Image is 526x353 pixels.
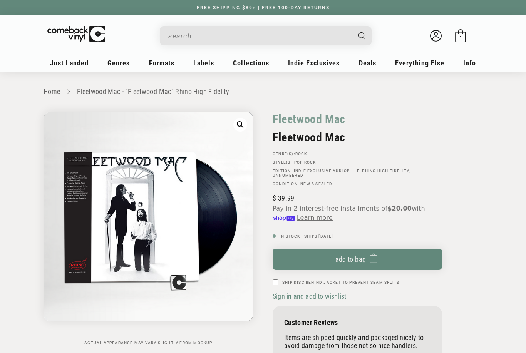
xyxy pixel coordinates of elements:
media-gallery: Gallery Viewer [44,112,253,345]
a: Home [44,87,60,95]
span: Collections [233,59,269,67]
label: Ship Disc Behind Jacket To Prevent Seam Splits [282,279,399,285]
a: Fleetwood Mac [273,112,345,127]
button: Add to bag [273,249,442,270]
p: Items are shipped quickly and packaged nicely to avoid damage from those not so nice handlers. [284,333,431,350]
a: FREE SHIPPING $89+ | FREE 100-DAY RETURNS [189,5,337,10]
p: Condition: New & Sealed [273,182,442,186]
span: Everything Else [395,59,444,67]
button: Sign in and add to wishlist [273,292,348,301]
p: STYLE(S): [273,160,442,165]
span: Indie Exclusives [288,59,340,67]
button: Search [352,26,373,45]
span: Add to bag [335,255,366,263]
h2: Fleetwood Mac [273,130,442,144]
a: Audiophile [333,169,360,173]
span: 39.99 [273,194,294,202]
span: 1 [459,35,462,40]
span: Deals [359,59,376,67]
span: $ [273,194,276,202]
span: Info [463,59,476,67]
span: Formats [149,59,174,67]
div: Search [160,26,372,45]
p: GENRE(S): [273,152,442,156]
p: Actual appearance may vary slightly from mockup [44,341,253,345]
p: In Stock - Ships [DATE] [273,234,442,239]
span: Sign in and add to wishlist [273,292,346,300]
a: Rock [295,152,307,156]
span: Genres [107,59,130,67]
nav: breadcrumbs [44,86,482,97]
span: Labels [193,59,214,67]
p: Edition: , , Rhino High Fidelity, Unnumbered [273,169,442,178]
input: search [168,28,351,44]
a: Pop Rock [294,160,316,164]
a: Indie Exclusive [294,169,332,173]
span: Just Landed [50,59,89,67]
a: Fleetwood Mac - "Fleetwood Mac" Rhino High Fidelity [77,87,229,95]
p: Customer Reviews [284,318,431,326]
